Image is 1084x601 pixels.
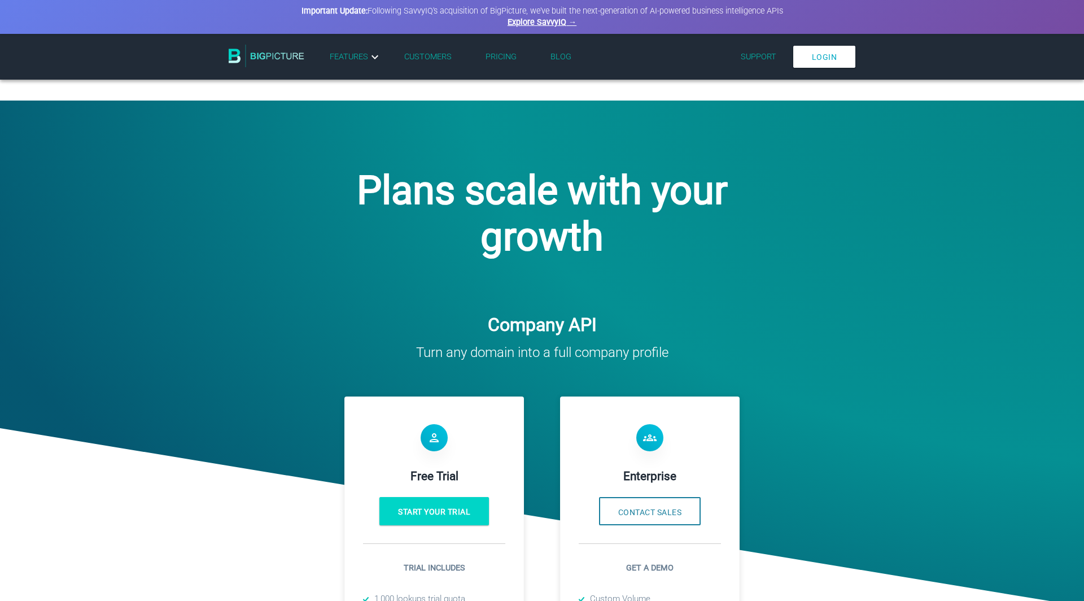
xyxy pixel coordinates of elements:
[379,497,489,525] a: Start your trial
[330,167,754,260] h1: Plans scale with your growth
[363,562,505,574] p: Trial includes
[8,345,1076,360] h3: Turn any domain into a full company profile
[229,45,304,67] img: BigPicture.io
[363,469,505,483] h4: Free Trial
[579,469,721,483] h4: Enterprise
[793,46,856,68] a: Login
[330,50,382,64] a: Features
[8,314,1076,336] h2: Company API
[599,497,701,525] button: Contact Sales
[579,562,721,574] p: Get a demo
